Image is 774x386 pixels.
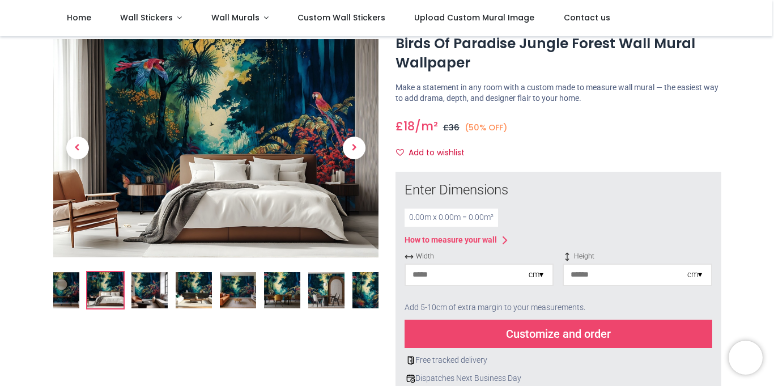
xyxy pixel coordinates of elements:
div: Customize and order [405,320,712,348]
span: Home [67,12,91,23]
span: 18 [403,118,415,134]
a: Previous [53,72,102,224]
div: 0.00 m x 0.00 m = 0.00 m² [405,209,498,227]
div: cm ▾ [687,269,702,281]
span: Wall Murals [211,12,260,23]
div: Enter Dimensions [405,181,712,200]
span: Next [343,137,365,160]
img: WS-74069-04 [176,272,212,308]
div: cm ▾ [529,269,543,281]
small: (50% OFF) [465,122,508,134]
div: How to measure your wall [405,235,497,246]
span: 36 [449,122,460,133]
span: /m² [415,118,438,134]
iframe: Brevo live chat [729,341,763,375]
img: WS-74069-07 [308,272,345,308]
span: Upload Custom Mural Image [414,12,534,23]
span: Wall Stickers [120,12,173,23]
span: £ [395,118,415,134]
span: Width [405,252,554,261]
img: WS-74069-05 [220,272,256,308]
span: Previous [66,137,89,160]
img: WS-74069-08 [352,272,389,308]
img: WS-74069-02 [87,272,124,308]
h1: Birds Of Paradise Jungle Forest Wall Mural Wallpaper [395,34,721,73]
div: Free tracked delivery [405,355,712,366]
span: Contact us [564,12,610,23]
img: WS-74069-02 [53,39,379,257]
span: Custom Wall Stickers [297,12,385,23]
img: WS-74069-03 [131,272,168,308]
a: Next [330,72,379,224]
img: Birds Of Paradise Jungle Forest Wall Mural Wallpaper [43,272,79,308]
i: Add to wishlist [396,149,404,156]
div: Dispatches Next Business Day [405,373,712,384]
div: Add 5-10cm of extra margin to your measurements. [405,295,712,320]
p: Make a statement in any room with a custom made to measure wall mural — the easiest way to add dr... [395,82,721,104]
button: Add to wishlistAdd to wishlist [395,143,474,163]
img: WS-74069-06 [264,272,300,308]
span: £ [443,122,460,133]
span: Height [563,252,712,261]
